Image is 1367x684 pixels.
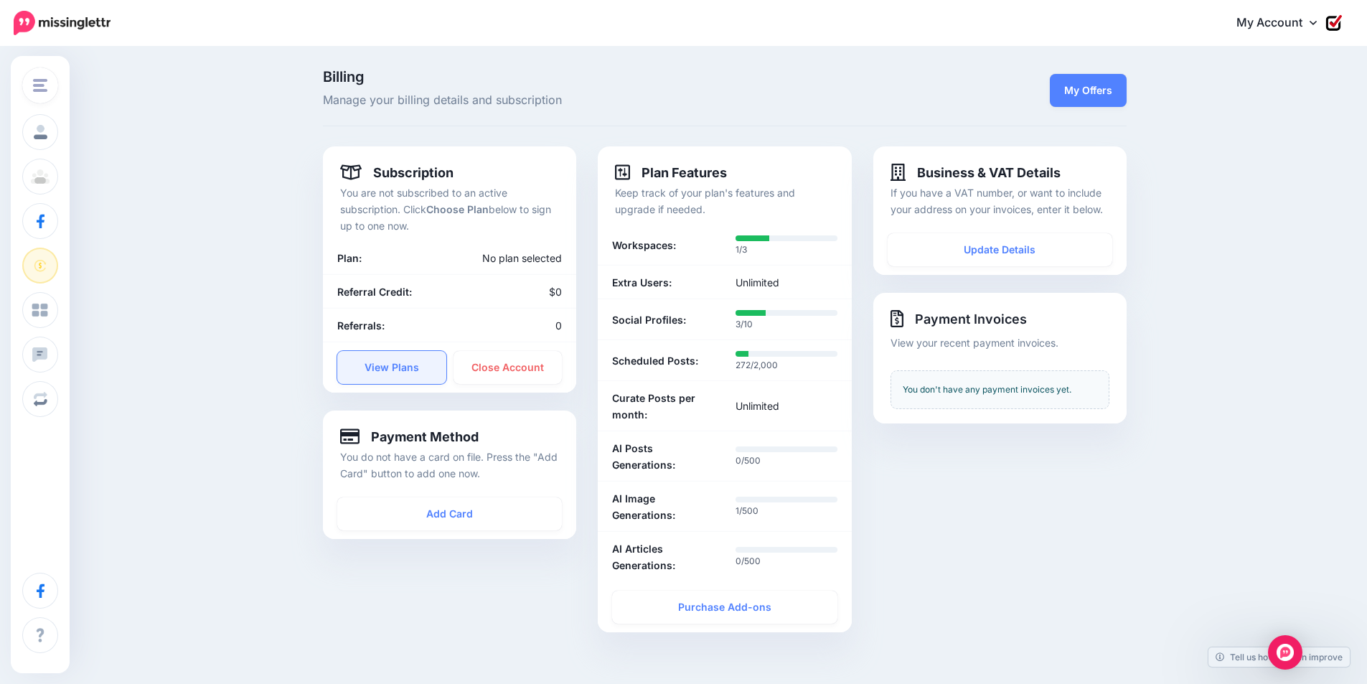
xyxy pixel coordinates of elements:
[323,70,852,84] span: Billing
[612,490,714,523] b: AI Image Generations:
[1208,647,1350,667] a: Tell us how we can improve
[891,184,1109,217] p: If you have a VAT number, or want to include your address on your invoices, enter it below.
[408,250,573,266] div: No plan selected
[736,317,837,332] p: 3/10
[340,428,479,445] h4: Payment Method
[725,390,848,423] div: Unlimited
[1222,6,1345,41] a: My Account
[337,286,412,298] b: Referral Credit:
[736,454,837,468] p: 0/500
[337,252,362,264] b: Plan:
[340,184,559,234] p: You are not subscribed to an active subscription. Click below to sign up to one now.
[337,319,385,332] b: Referrals:
[736,554,837,568] p: 0/500
[736,504,837,518] p: 1/500
[450,284,573,300] div: $0
[612,274,672,291] b: Extra Users:
[612,237,676,253] b: Workspaces:
[14,11,111,35] img: Missinglettr
[612,591,837,624] a: Purchase Add-ons
[612,440,714,473] b: AI Posts Generations:
[891,370,1109,409] div: You don't have any payment invoices yet.
[555,319,562,332] span: 0
[340,449,559,482] p: You do not have a card on file. Press the "Add Card" button to add one now.
[888,233,1112,266] a: Update Details
[426,203,489,215] b: Choose Plan
[612,540,714,573] b: AI Articles Generations:
[337,497,562,530] a: Add Card
[891,164,1061,181] h4: Business & VAT Details
[454,351,563,384] a: Close Account
[612,352,698,369] b: Scheduled Posts:
[323,91,852,110] span: Manage your billing details and subscription
[340,164,454,181] h4: Subscription
[612,311,686,328] b: Social Profiles:
[891,334,1109,351] p: View your recent payment invoices.
[33,79,47,92] img: menu.png
[615,184,834,217] p: Keep track of your plan's features and upgrade if needed.
[1268,635,1302,670] div: Open Intercom Messenger
[891,310,1109,327] h4: Payment Invoices
[725,274,848,291] div: Unlimited
[615,164,727,181] h4: Plan Features
[337,351,446,384] a: View Plans
[736,243,837,257] p: 1/3
[1050,74,1127,107] a: My Offers
[736,358,837,373] p: 272/2,000
[612,390,714,423] b: Curate Posts per month:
